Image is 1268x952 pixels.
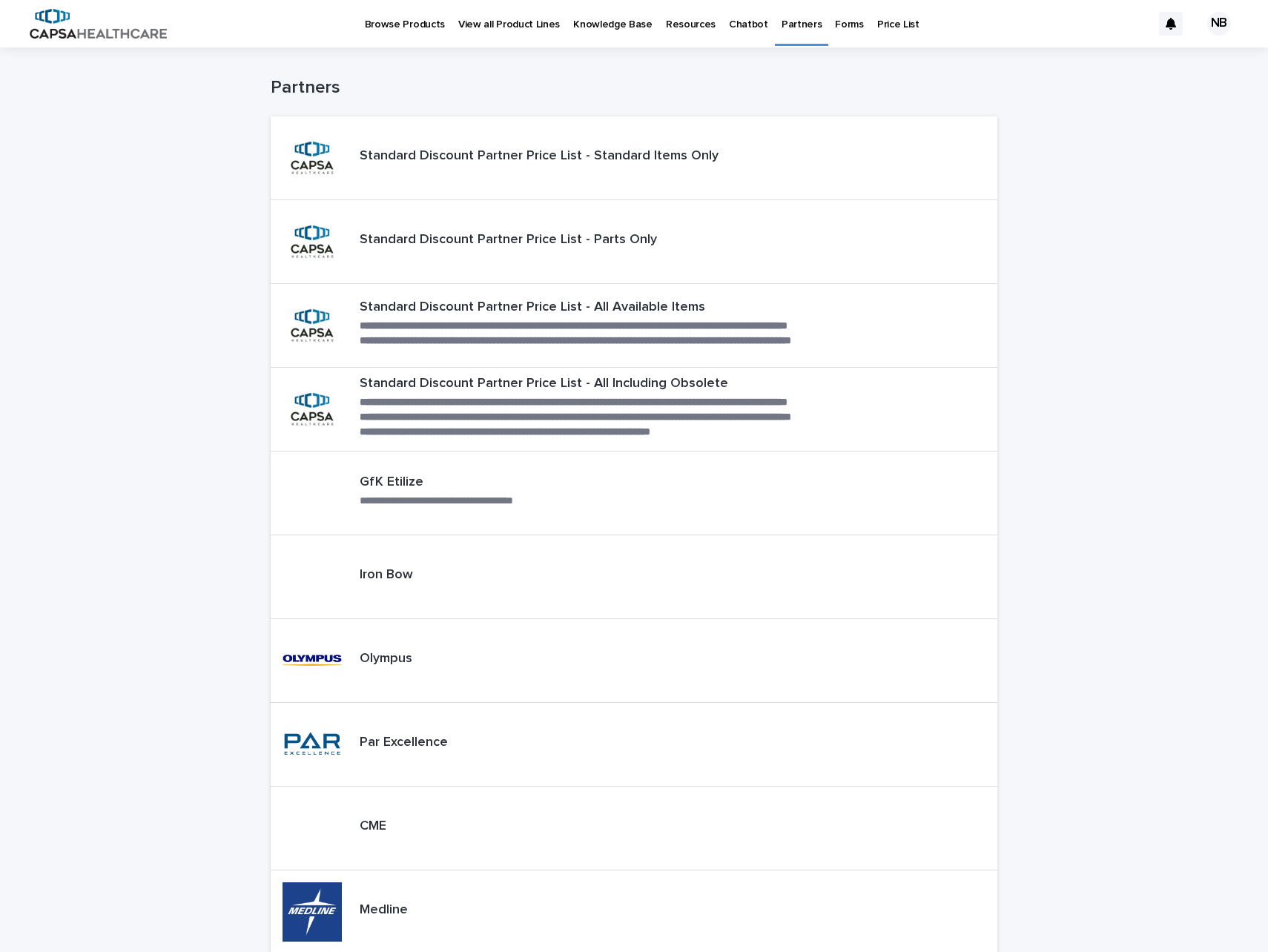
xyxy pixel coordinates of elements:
[271,787,997,870] a: CME
[360,819,386,835] p: CME
[271,116,997,200] a: Standard Discount Partner Price List - Standard Items Only
[271,77,997,99] h1: Partners
[360,651,412,667] p: Olympus
[30,9,167,39] img: B5p4sRfuTuC72oLToeu7
[360,735,448,751] p: Par Excellence
[271,619,997,703] a: Olympus
[360,300,991,316] p: Standard Discount Partner Price List - All Available Items
[360,902,408,919] p: Medline
[360,232,657,248] p: Standard Discount Partner Price List - Parts Only
[1207,12,1231,36] div: NB
[360,148,719,165] p: Standard Discount Partner Price List - Standard Items Only
[271,703,997,787] a: Par Excellence
[271,535,997,619] a: Iron Bow
[360,376,991,392] p: Standard Discount Partner Price List - All Including Obsolete
[360,475,615,491] p: GfK Etilize
[360,567,413,584] p: Iron Bow
[271,200,997,284] a: Standard Discount Partner Price List - Parts Only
